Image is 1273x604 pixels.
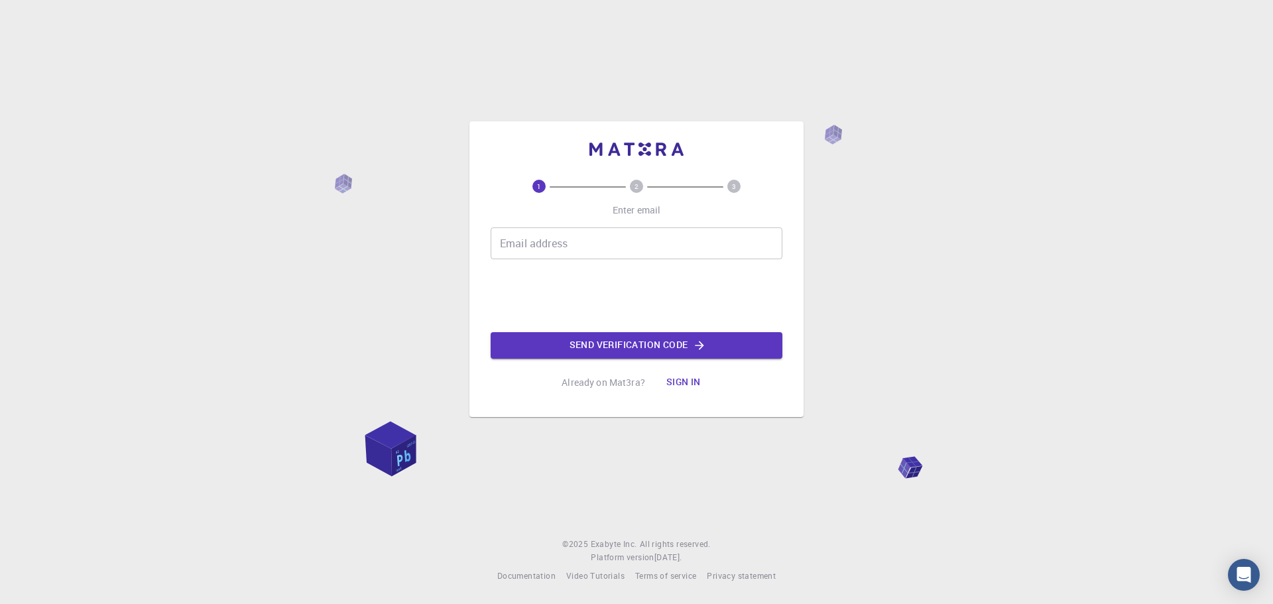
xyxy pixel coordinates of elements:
span: All rights reserved. [640,538,711,551]
button: Sign in [656,369,711,396]
span: Terms of service [635,570,696,581]
a: Exabyte Inc. [591,538,637,551]
button: Send verification code [491,332,782,359]
span: Video Tutorials [566,570,625,581]
a: Privacy statement [707,570,776,583]
a: Documentation [497,570,556,583]
p: Already on Mat3ra? [562,376,645,389]
div: Open Intercom Messenger [1228,559,1260,591]
text: 3 [732,182,736,191]
span: © 2025 [562,538,590,551]
a: Terms of service [635,570,696,583]
iframe: reCAPTCHA [536,270,737,322]
a: [DATE]. [654,551,682,564]
span: Platform version [591,551,654,564]
span: Documentation [497,570,556,581]
a: Video Tutorials [566,570,625,583]
p: Enter email [613,204,661,217]
span: Exabyte Inc. [591,538,637,549]
span: Privacy statement [707,570,776,581]
text: 1 [537,182,541,191]
span: [DATE] . [654,552,682,562]
text: 2 [635,182,638,191]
